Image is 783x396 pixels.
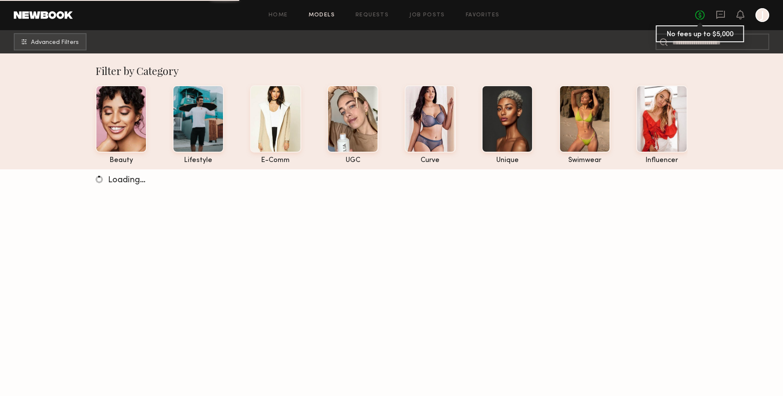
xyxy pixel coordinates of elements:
[250,157,301,164] div: e-comm
[96,64,687,78] div: Filter by Category
[695,10,705,20] a: No fees up to $5,000
[405,157,456,164] div: curve
[636,157,687,164] div: influencer
[356,12,389,18] a: Requests
[755,8,769,22] a: J
[31,40,79,46] span: Advanced Filters
[173,157,224,164] div: lifestyle
[409,12,445,18] a: Job Posts
[269,12,288,18] a: Home
[327,157,378,164] div: UGC
[309,12,335,18] a: Models
[108,176,145,184] span: Loading…
[482,157,533,164] div: unique
[656,25,744,42] div: No fees up to $5,000
[466,12,500,18] a: Favorites
[96,157,147,164] div: beauty
[14,33,87,50] button: Advanced Filters
[559,157,610,164] div: swimwear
